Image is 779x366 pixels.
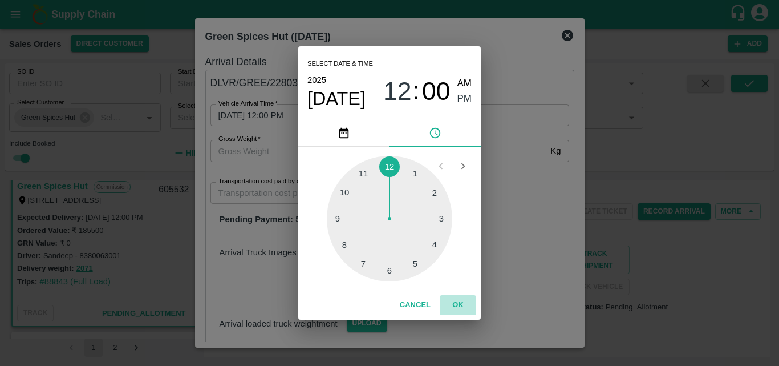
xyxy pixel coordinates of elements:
button: AM [457,76,472,91]
span: Select date & time [307,55,373,73]
button: Cancel [395,295,435,315]
button: pick time [389,119,481,147]
button: pick date [298,119,389,147]
button: 12 [383,76,412,106]
button: 00 [422,76,451,106]
button: Open next view [452,155,474,177]
span: : [413,76,420,106]
button: PM [457,91,472,107]
button: [DATE] [307,87,366,110]
button: 2025 [307,73,326,87]
button: OK [440,295,476,315]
